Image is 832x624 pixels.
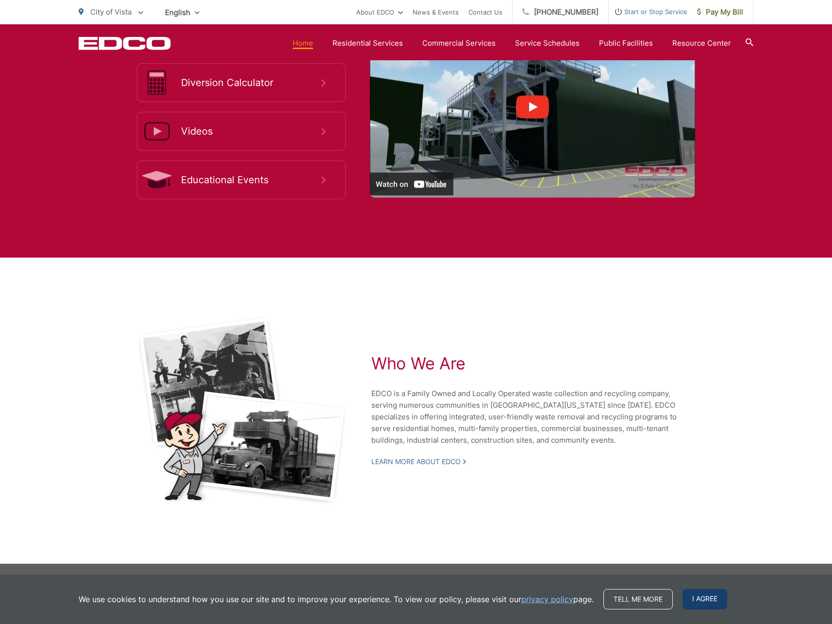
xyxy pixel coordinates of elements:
a: Public Facilities [599,37,653,49]
a: Videos [137,112,346,151]
p: We use cookies to understand how you use our site and to improve your experience. To view our pol... [79,593,594,605]
a: Educational Events [137,160,346,199]
span: Pay My Bill [697,6,743,18]
a: Home [293,37,313,49]
img: Black and white photos of early garbage trucks [137,316,347,505]
span: English [158,4,207,21]
a: Resource Center [672,37,731,49]
a: News & Events [413,6,459,18]
a: EDCD logo. Return to the homepage. [79,36,171,50]
a: Residential Services [333,37,403,49]
a: Commercial Services [422,37,496,49]
span: City of Vista [90,7,132,17]
a: Tell me more [603,589,673,609]
a: About EDCO [356,6,403,18]
h2: Who We Are [371,354,697,373]
a: privacy policy [521,593,573,605]
span: I agree [682,589,727,609]
a: Diversion Calculator [137,63,346,102]
span: Educational Events [181,174,321,186]
a: Contact Us [468,6,502,18]
span: Videos [181,125,321,137]
a: Service Schedules [515,37,580,49]
p: EDCO is a Family Owned and Locally Operated waste collection and recycling company, serving numer... [371,388,697,446]
span: Diversion Calculator [181,77,321,88]
a: Learn More About EDCO [371,457,466,466]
